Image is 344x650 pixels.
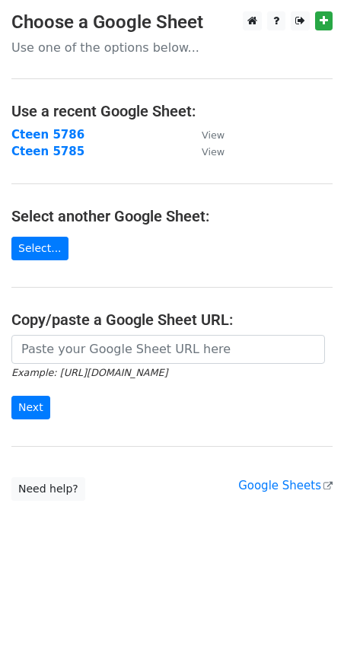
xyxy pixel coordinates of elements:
a: View [186,128,225,142]
h3: Choose a Google Sheet [11,11,333,33]
small: View [202,146,225,158]
a: View [186,145,225,158]
a: Google Sheets [238,479,333,492]
a: Cteen 5786 [11,128,84,142]
a: Cteen 5785 [11,145,84,158]
small: Example: [URL][DOMAIN_NAME] [11,367,167,378]
input: Paste your Google Sheet URL here [11,335,325,364]
small: View [202,129,225,141]
h4: Copy/paste a Google Sheet URL: [11,311,333,329]
h4: Select another Google Sheet: [11,207,333,225]
a: Select... [11,237,68,260]
h4: Use a recent Google Sheet: [11,102,333,120]
p: Use one of the options below... [11,40,333,56]
a: Need help? [11,477,85,501]
input: Next [11,396,50,419]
